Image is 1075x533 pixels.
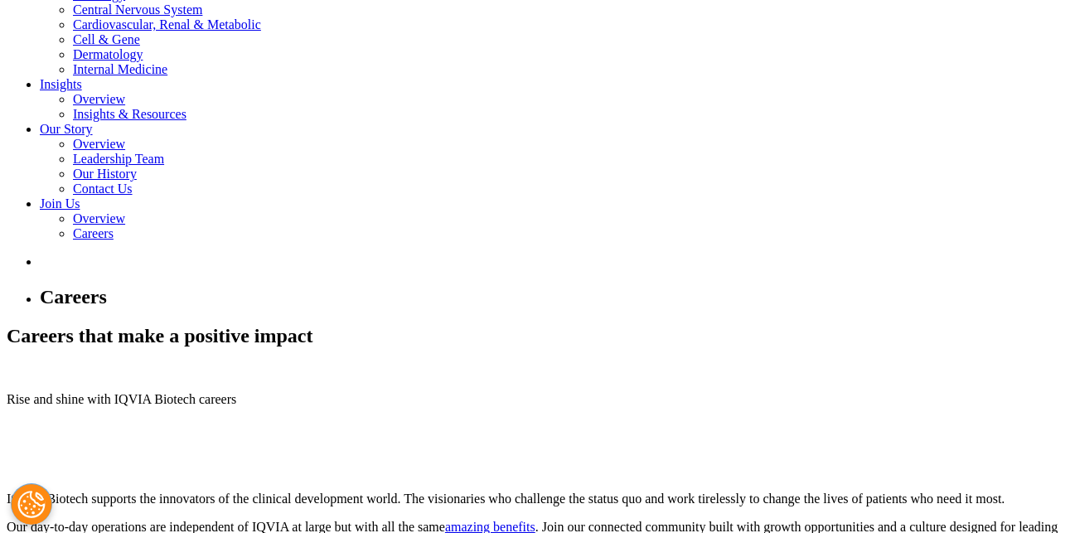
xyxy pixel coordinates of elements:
[40,196,80,211] a: Join Us
[73,182,133,196] a: Contact Us
[7,325,1068,347] h2: Careers that make a positive impact
[73,107,186,121] a: Insights & Resources
[73,62,167,76] a: Internal Medicine
[7,492,1068,506] p: IQVIA Biotech supports the innovators of the clinical development world. The visionaries who chal...
[40,122,93,136] a: Our Story
[73,2,202,17] a: Central Nervous System
[73,47,143,61] a: Dermatology
[73,137,125,151] a: Overview
[73,32,140,46] a: Cell & Gene
[73,211,125,225] a: Overview
[7,392,1068,407] p: Rise and shine with IQVIA Biotech careers
[73,92,125,106] a: Overview
[73,167,137,181] a: Our History
[11,483,52,525] button: Cookies Settings
[73,226,114,240] a: Careers
[73,152,164,166] a: Leadership Team
[40,77,82,91] a: Insights
[73,17,261,31] a: Cardiovascular, Renal & Metabolic
[40,286,1068,308] h1: Careers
